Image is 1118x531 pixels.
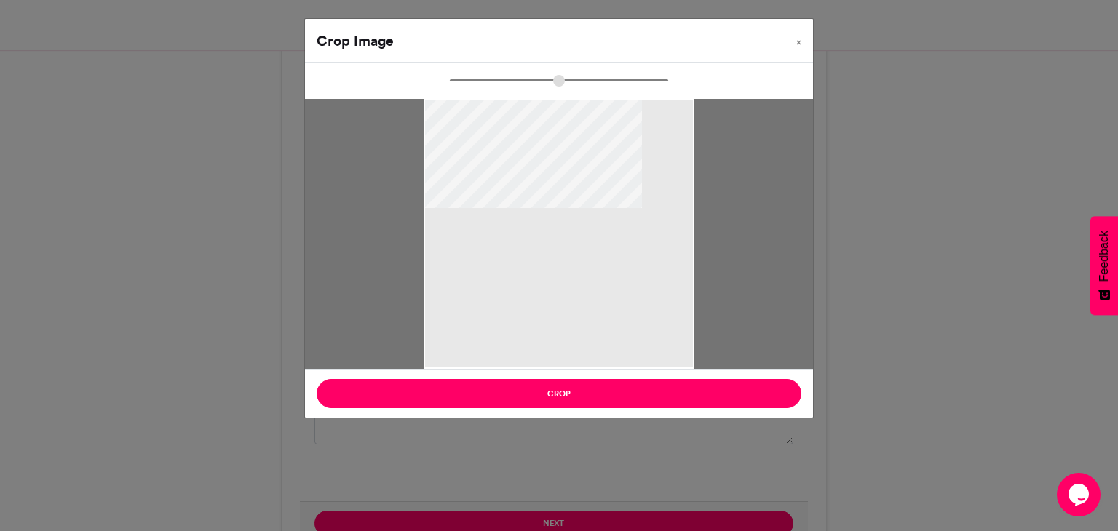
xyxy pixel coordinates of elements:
[1090,216,1118,315] button: Feedback - Show survey
[317,379,801,408] button: Crop
[1057,473,1103,516] iframe: chat widget
[796,38,801,47] span: ×
[785,19,813,60] button: Close
[317,31,394,52] h4: Crop Image
[1098,231,1111,282] span: Feedback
